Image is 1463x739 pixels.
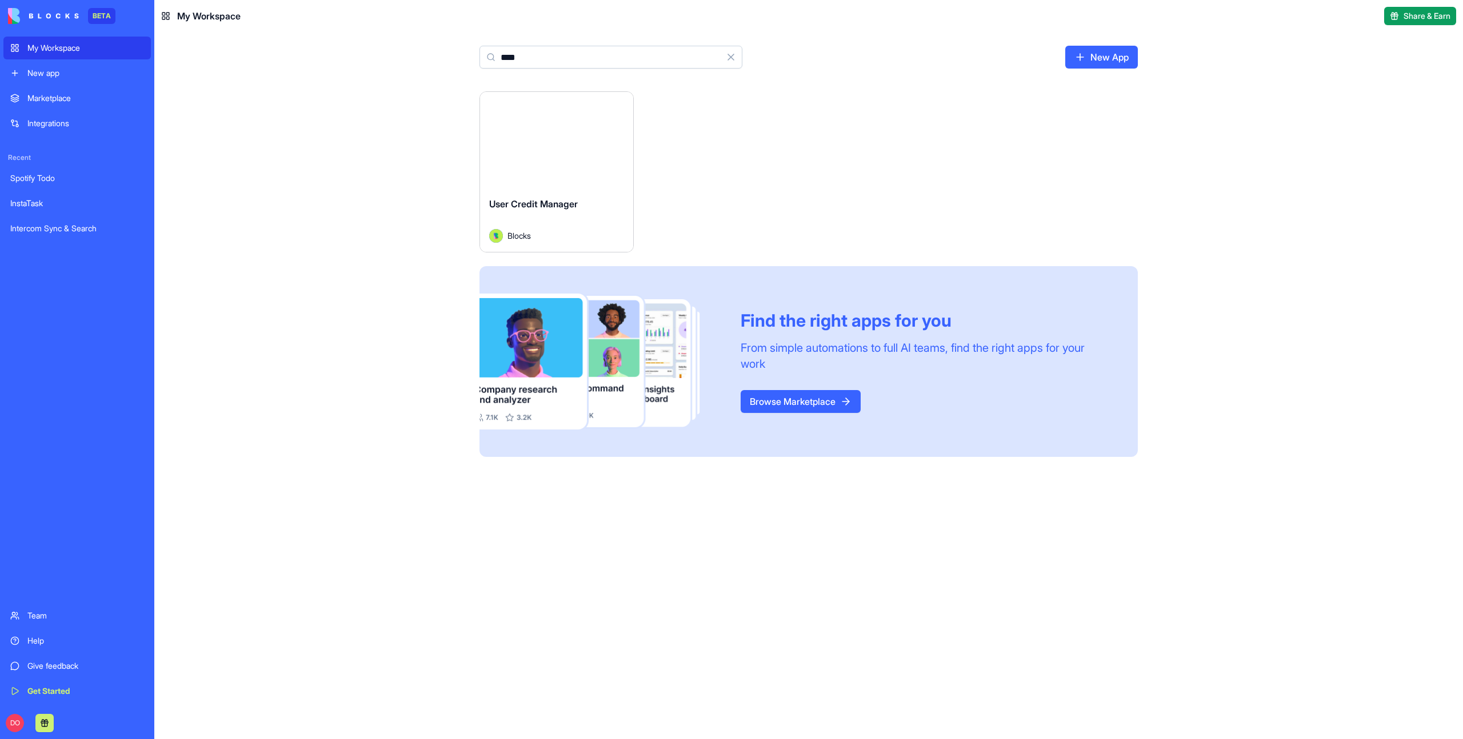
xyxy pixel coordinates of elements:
div: Integrations [27,118,144,129]
div: New app [27,67,144,79]
div: My Workspace [27,42,144,54]
div: InstaTask [10,198,144,209]
a: Give feedback [3,654,151,677]
a: Spotify Todo [3,167,151,190]
a: Help [3,629,151,652]
span: DO [6,714,24,732]
img: Frame_181_egmpey.png [479,294,722,430]
a: Get Started [3,680,151,702]
a: Intercom Sync & Search [3,217,151,240]
span: User Credit Manager [489,198,578,210]
div: BETA [88,8,115,24]
div: Marketplace [27,93,144,104]
button: Share & Earn [1384,7,1456,25]
div: From simple automations to full AI teams, find the right apps for your work [741,340,1110,372]
div: Spotify Todo [10,172,144,184]
div: Get Started [27,685,144,697]
div: Team [27,610,144,621]
span: Blocks [507,230,531,242]
div: Intercom Sync & Search [10,223,144,234]
span: Share & Earn [1404,10,1450,22]
button: Clear [719,46,742,69]
img: Avatar [489,229,503,243]
a: My Workspace [3,37,151,59]
div: Give feedback [27,660,144,672]
a: User Credit ManagerAvatarBlocks [479,91,634,252]
a: New app [3,62,151,85]
a: Integrations [3,112,151,135]
img: logo [8,8,79,24]
a: New App [1065,46,1138,69]
a: Browse Marketplace [741,390,861,413]
div: Help [27,635,144,646]
span: Recent [3,153,151,162]
a: Team [3,604,151,627]
a: BETA [8,8,115,24]
a: InstaTask [3,192,151,215]
span: My Workspace [177,9,241,23]
div: Find the right apps for you [741,310,1110,331]
a: Marketplace [3,87,151,110]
